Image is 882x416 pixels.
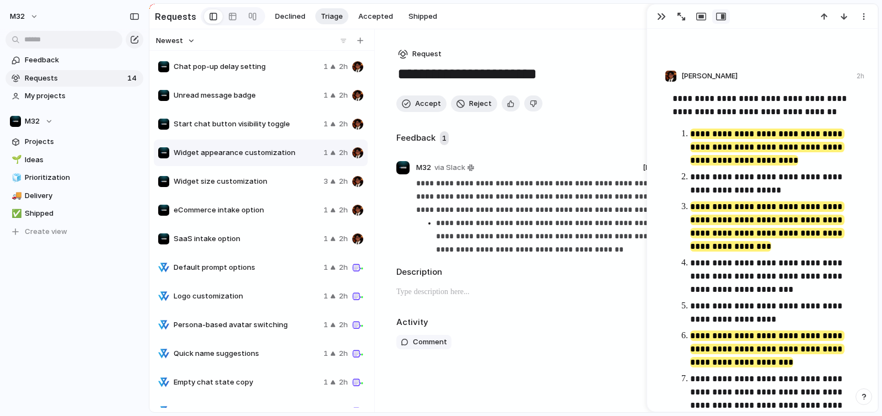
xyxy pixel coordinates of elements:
[156,35,183,46] span: Newest
[6,70,143,87] a: Requests14
[270,8,311,25] button: Declined
[358,11,393,22] span: Accepted
[6,205,143,222] a: ✅Shipped
[174,233,319,244] span: SaaS intake option
[434,162,465,173] span: via Slack
[416,162,431,173] span: M32
[339,233,348,244] span: 2h
[324,61,328,72] span: 1
[174,176,319,187] span: Widget size customization
[339,377,348,388] span: 2h
[324,119,328,130] span: 1
[432,161,476,174] a: via Slack
[324,291,328,302] span: 1
[10,208,21,219] button: ✅
[12,189,19,202] div: 🚚
[408,11,437,22] span: Shipped
[339,348,348,359] span: 2h
[396,47,443,61] button: Request
[155,10,196,23] h2: Requests
[681,71,738,82] span: [PERSON_NAME]
[127,73,139,84] span: 14
[174,377,319,388] span: Empty chat state copy
[174,291,319,302] span: Logo customization
[12,153,19,166] div: 🌱
[25,226,67,237] span: Create view
[324,319,328,330] span: 1
[10,172,21,183] button: 🧊
[469,98,492,109] span: Reject
[451,95,497,112] button: Reject
[339,176,348,187] span: 2h
[415,98,441,109] span: Accept
[275,11,305,22] span: Declined
[12,207,19,220] div: ✅
[324,147,328,158] span: 1
[315,8,348,25] button: Triage
[25,136,139,147] span: Projects
[174,205,319,216] span: eCommerce intake option
[339,262,348,273] span: 2h
[10,154,21,166] button: 🌱
[857,71,864,81] div: 2h
[339,90,348,101] span: 2h
[324,377,328,388] span: 1
[25,190,139,201] span: Delivery
[6,113,143,130] button: M32
[174,348,319,359] span: Quick name suggestions
[413,337,447,348] span: Comment
[174,319,319,330] span: Persona-based avatar switching
[440,131,449,146] span: 1
[12,172,19,184] div: 🧊
[339,205,348,216] span: 2h
[339,291,348,302] span: 2h
[5,8,44,25] button: m32
[396,132,435,145] h2: Feedback
[174,147,319,158] span: Widget appearance customization
[25,154,139,166] span: Ideas
[6,88,143,104] a: My projects
[396,316,428,329] h2: Activity
[174,61,319,72] span: Chat pop-up delay setting
[339,319,348,330] span: 2h
[25,172,139,183] span: Prioritization
[6,169,143,186] a: 🧊Prioritization
[6,134,143,150] a: Projects
[6,223,143,240] button: Create view
[403,8,443,25] button: Shipped
[321,11,343,22] span: Triage
[324,348,328,359] span: 1
[324,176,328,187] span: 3
[25,55,139,66] span: Feedback
[10,190,21,201] button: 🚚
[10,11,25,22] span: m32
[324,90,328,101] span: 1
[353,8,399,25] button: Accepted
[174,119,319,130] span: Start chat button visibility toggle
[396,95,447,112] button: Accept
[25,116,40,127] span: M32
[396,266,728,279] h2: Description
[339,147,348,158] span: 2h
[6,52,143,68] a: Feedback
[324,205,328,216] span: 1
[25,90,139,102] span: My projects
[174,90,319,101] span: Unread message badge
[6,188,143,204] a: 🚚Delivery
[174,262,319,273] span: Default prompt options
[339,61,348,72] span: 2h
[339,119,348,130] span: 2h
[25,208,139,219] span: Shipped
[6,152,143,168] a: 🌱Ideas
[25,73,124,84] span: Requests
[324,262,328,273] span: 1
[324,233,328,244] span: 1
[154,34,197,48] button: Newest
[412,49,442,60] span: Request
[396,335,451,349] button: Comment
[643,162,699,173] span: [PERSON_NAME]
